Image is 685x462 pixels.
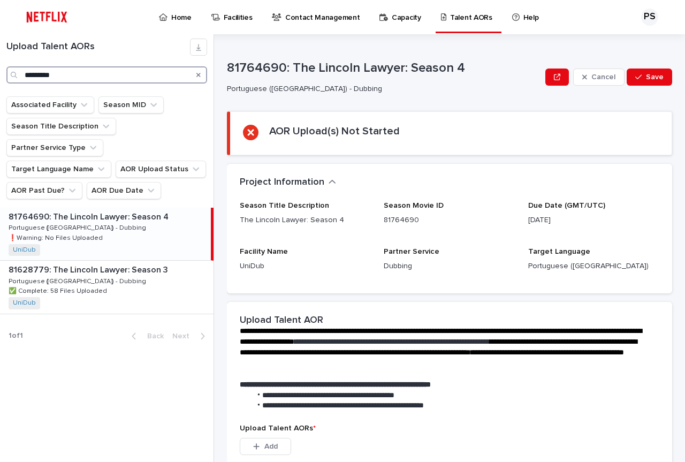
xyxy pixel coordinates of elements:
[9,232,105,242] p: ❗️Warning: No Files Uploaded
[240,202,329,209] span: Season Title Description
[528,215,659,226] p: [DATE]
[98,96,164,113] button: Season MID
[123,331,168,341] button: Back
[384,261,515,272] p: Dubbing
[240,438,291,455] button: Add
[13,246,36,254] a: UniDub
[227,60,541,76] p: 81764690: The Lincoln Lawyer: Season 4
[6,41,190,53] h1: Upload Talent AORs
[240,248,288,255] span: Facility Name
[646,73,664,81] span: Save
[13,299,36,307] a: UniDub
[6,96,94,113] button: Associated Facility
[9,222,148,232] p: Portuguese ([GEOGRAPHIC_DATA]) - Dubbing
[627,69,672,86] button: Save
[6,161,111,178] button: Target Language Name
[6,66,207,84] input: Search
[240,177,324,188] h2: Project Information
[264,443,278,450] span: Add
[168,331,214,341] button: Next
[9,285,109,295] p: ✅ Complete: 58 Files Uploaded
[384,215,515,226] p: 81764690
[116,161,206,178] button: AOR Upload Status
[573,69,625,86] button: Cancel
[528,261,659,272] p: Portuguese ([GEOGRAPHIC_DATA])
[141,332,164,340] span: Back
[227,85,537,94] p: Portuguese ([GEOGRAPHIC_DATA]) - Dubbing
[240,425,316,432] span: Upload Talent AORs
[240,261,371,272] p: UniDub
[9,263,170,275] p: 81628779: The Lincoln Lawyer: Season 3
[528,202,605,209] span: Due Date (GMT/UTC)
[384,248,439,255] span: Partner Service
[269,125,400,138] h2: AOR Upload(s) Not Started
[87,182,161,199] button: AOR Due Date
[528,248,590,255] span: Target Language
[240,215,371,226] p: The Lincoln Lawyer: Season 4
[240,315,323,327] h2: Upload Talent AOR
[6,182,82,199] button: AOR Past Due?
[641,9,658,26] div: PS
[9,276,148,285] p: Portuguese ([GEOGRAPHIC_DATA]) - Dubbing
[384,202,444,209] span: Season Movie ID
[6,139,103,156] button: Partner Service Type
[240,177,336,188] button: Project Information
[172,332,196,340] span: Next
[591,73,615,81] span: Cancel
[9,210,171,222] p: 81764690: The Lincoln Lawyer: Season 4
[21,6,72,28] img: ifQbXi3ZQGMSEF7WDB7W
[6,118,116,135] button: Season Title Description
